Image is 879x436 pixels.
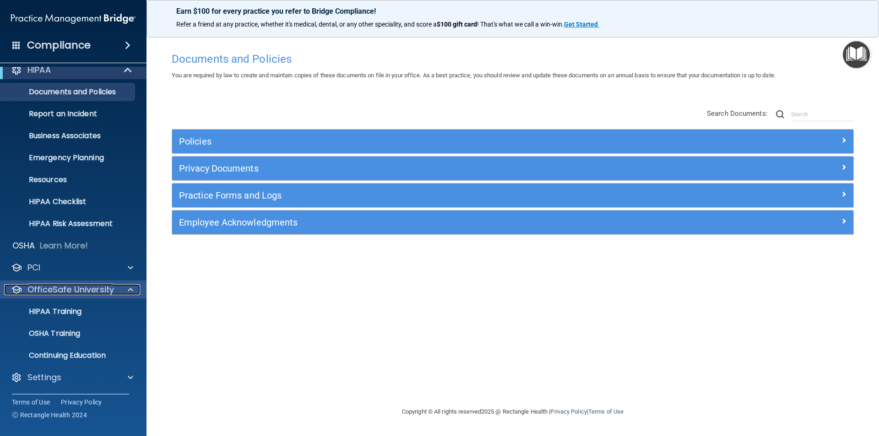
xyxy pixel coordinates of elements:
[179,215,846,230] a: Employee Acknowledgments
[11,372,133,383] a: Settings
[11,284,133,295] a: OfficeSafe University
[179,161,846,176] a: Privacy Documents
[179,134,846,149] a: Policies
[477,21,564,28] span: ! That's what we call a win-win.
[6,197,131,206] p: HIPAA Checklist
[176,21,437,28] span: Refer a friend at any practice, whether it's medical, dental, or any other speciality, and score a
[11,262,133,273] a: PCI
[12,410,87,420] span: Ⓒ Rectangle Health 2024
[346,397,680,426] div: Copyright © All rights reserved 2025 @ Rectangle Health | |
[6,351,131,360] p: Continuing Education
[179,163,676,173] h5: Privacy Documents
[6,109,131,118] p: Report an Incident
[776,110,784,118] img: ic-search.3b580494.png
[61,398,102,407] a: Privacy Policy
[6,175,131,184] p: Resources
[6,329,80,338] p: OSHA Training
[27,372,61,383] p: Settings
[179,190,676,200] h5: Practice Forms and Logs
[791,108,854,121] input: Search
[564,21,599,28] a: Get Started
[179,217,676,227] h5: Employee Acknowledgments
[6,307,81,316] p: HIPAA Training
[707,109,768,118] span: Search Documents:
[12,398,50,407] a: Terms of Use
[172,72,776,79] span: You are required by law to create and maintain copies of these documents on file in your office. ...
[40,240,88,251] p: Learn More!
[176,7,849,16] p: Earn $100 for every practice you refer to Bridge Compliance!
[6,87,131,97] p: Documents and Policies
[11,65,133,75] a: HIPAA
[550,408,586,415] a: Privacy Policy
[27,39,91,52] h4: Compliance
[588,408,624,415] a: Terms of Use
[179,188,846,203] a: Practice Forms and Logs
[11,10,136,28] img: PMB logo
[6,131,131,140] p: Business Associates
[6,219,131,228] p: HIPAA Risk Assessment
[179,136,676,146] h5: Policies
[564,21,598,28] strong: Get Started
[437,21,477,28] strong: $100 gift card
[27,262,40,273] p: PCI
[27,65,51,75] p: HIPAA
[27,284,114,295] p: OfficeSafe University
[843,41,870,68] button: Open Resource Center
[12,240,35,251] p: OSHA
[172,53,854,65] h4: Documents and Policies
[6,153,131,162] p: Emergency Planning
